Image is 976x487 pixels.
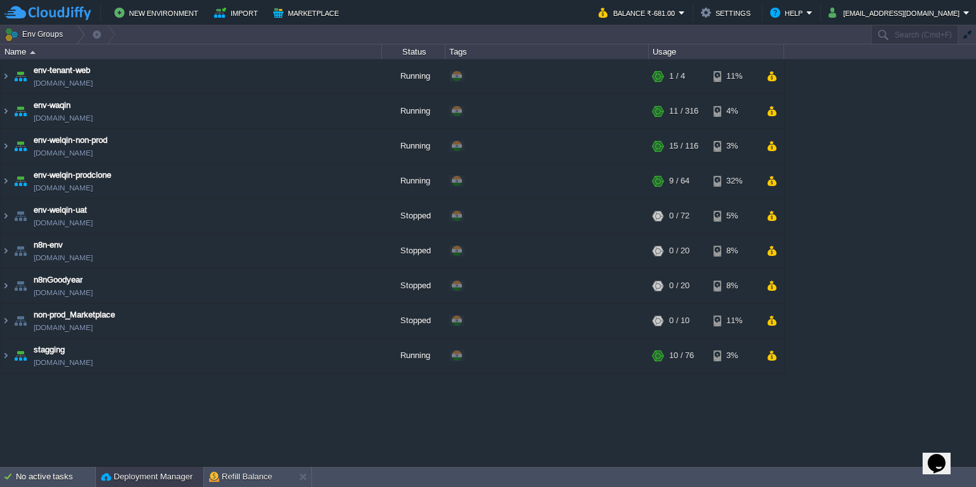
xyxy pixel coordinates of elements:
div: 8% [714,269,755,303]
img: AMDAwAAAACH5BAEAAAAALAAAAAABAAEAAAICRAEAOw== [11,234,29,268]
button: [EMAIL_ADDRESS][DOMAIN_NAME] [829,5,963,20]
div: 0 / 10 [669,304,689,338]
div: 32% [714,164,755,198]
div: Running [382,129,445,163]
div: 5% [714,199,755,233]
img: AMDAwAAAACH5BAEAAAAALAAAAAABAAEAAAICRAEAOw== [1,269,11,303]
img: CloudJiffy [4,5,91,21]
div: Name [1,44,381,59]
img: AMDAwAAAACH5BAEAAAAALAAAAAABAAEAAAICRAEAOw== [11,199,29,233]
div: Running [382,338,445,373]
a: [DOMAIN_NAME] [34,321,93,334]
button: Marketplace [273,5,342,20]
div: 0 / 20 [669,269,689,303]
div: 8% [714,234,755,268]
div: 11% [714,59,755,93]
div: 3% [714,338,755,373]
button: New Environment [114,5,202,20]
a: [DOMAIN_NAME] [34,112,93,124]
div: Usage [649,44,783,59]
div: 0 / 20 [669,234,689,268]
div: 15 / 116 [669,129,698,163]
div: 11% [714,304,755,338]
div: 10 / 76 [669,338,694,373]
div: 9 / 64 [669,164,689,198]
div: 0 / 72 [669,199,689,233]
img: AMDAwAAAACH5BAEAAAAALAAAAAABAAEAAAICRAEAOw== [11,269,29,303]
img: AMDAwAAAACH5BAEAAAAALAAAAAABAAEAAAICRAEAOw== [30,51,36,54]
a: [DOMAIN_NAME] [34,251,93,264]
img: AMDAwAAAACH5BAEAAAAALAAAAAABAAEAAAICRAEAOw== [11,338,29,373]
span: [DOMAIN_NAME] [34,182,93,194]
a: env-tenant-web [34,64,90,77]
div: Stopped [382,304,445,338]
a: [DOMAIN_NAME] [34,356,93,369]
button: Refill Balance [209,470,273,483]
a: env-welqin-non-prod [34,134,107,147]
div: 4% [714,94,755,128]
div: Running [382,94,445,128]
a: [DOMAIN_NAME] [34,217,93,229]
a: [DOMAIN_NAME] [34,286,93,299]
div: Stopped [382,199,445,233]
a: stagging [34,344,65,356]
img: AMDAwAAAACH5BAEAAAAALAAAAAABAAEAAAICRAEAOw== [1,199,11,233]
img: AMDAwAAAACH5BAEAAAAALAAAAAABAAEAAAICRAEAOw== [1,234,11,268]
button: Settings [701,5,754,20]
img: AMDAwAAAACH5BAEAAAAALAAAAAABAAEAAAICRAEAOw== [1,59,11,93]
button: Deployment Manager [101,470,193,483]
div: 1 / 4 [669,59,685,93]
button: Balance ₹-681.00 [599,5,679,20]
div: Stopped [382,269,445,303]
div: 3% [714,129,755,163]
div: No active tasks [16,467,95,487]
img: AMDAwAAAACH5BAEAAAAALAAAAAABAAEAAAICRAEAOw== [1,304,11,338]
button: Help [770,5,806,20]
button: Import [214,5,262,20]
img: AMDAwAAAACH5BAEAAAAALAAAAAABAAEAAAICRAEAOw== [11,129,29,163]
img: AMDAwAAAACH5BAEAAAAALAAAAAABAAEAAAICRAEAOw== [1,94,11,128]
img: AMDAwAAAACH5BAEAAAAALAAAAAABAAEAAAICRAEAOw== [1,129,11,163]
img: AMDAwAAAACH5BAEAAAAALAAAAAABAAEAAAICRAEAOw== [1,164,11,198]
img: AMDAwAAAACH5BAEAAAAALAAAAAABAAEAAAICRAEAOw== [11,94,29,128]
img: AMDAwAAAACH5BAEAAAAALAAAAAABAAEAAAICRAEAOw== [11,164,29,198]
div: Tags [446,44,648,59]
div: Running [382,59,445,93]
img: AMDAwAAAACH5BAEAAAAALAAAAAABAAEAAAICRAEAOw== [11,304,29,338]
div: Stopped [382,234,445,268]
a: env-waqin [34,99,71,112]
iframe: chat widget [923,436,963,474]
button: Env Groups [4,25,67,43]
img: AMDAwAAAACH5BAEAAAAALAAAAAABAAEAAAICRAEAOw== [11,59,29,93]
div: Status [383,44,445,59]
a: [DOMAIN_NAME] [34,147,93,159]
a: env-welqin-prodclone [34,169,111,182]
div: 11 / 316 [669,94,698,128]
a: [DOMAIN_NAME] [34,77,93,90]
a: n8n-env [34,239,63,251]
img: AMDAwAAAACH5BAEAAAAALAAAAAABAAEAAAICRAEAOw== [1,338,11,373]
div: Running [382,164,445,198]
a: n8nGoodyear [34,274,83,286]
a: non-prod_Marketplace [34,309,115,321]
a: env-welqin-uat [34,204,87,217]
